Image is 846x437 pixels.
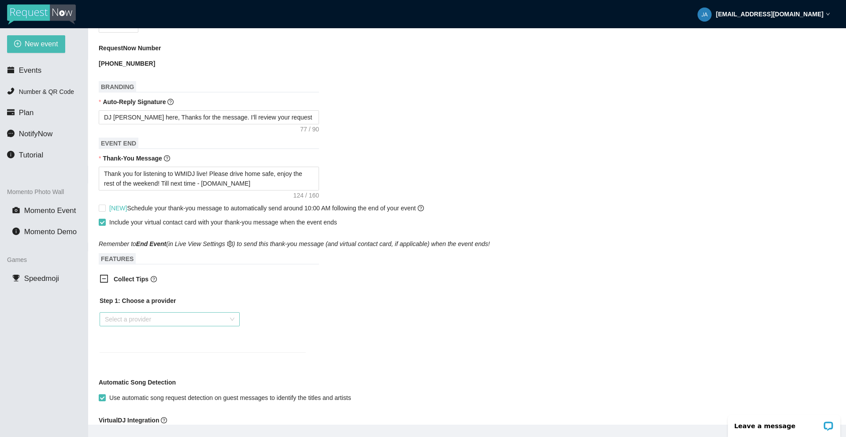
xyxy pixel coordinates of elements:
b: [PHONE_NUMBER] [99,60,155,67]
span: BRANDING [99,81,136,93]
span: question-circle [161,417,167,423]
span: setting [227,241,233,247]
span: Events [19,66,41,75]
div: Collect Tipsquestion-circle [93,269,313,291]
b: VirtualDJ Integration [99,417,159,424]
span: credit-card [7,108,15,116]
span: Plan [19,108,34,117]
b: Collect Tips [114,276,148,283]
span: Momento Demo [24,228,77,236]
img: d7e376718e11ae3e6d337752021b566d [698,7,712,22]
span: camera [12,206,20,214]
span: question-circle [164,155,170,161]
span: FEATURES [99,253,136,265]
span: Speedmoji [24,274,59,283]
b: Step 1: Choose a provider [100,297,176,304]
b: Auto-Reply Signature [103,98,166,105]
textarea: DJ [PERSON_NAME] here, Thanks for the message. I'll review your request shortly. [99,110,319,124]
span: Include your virtual contact card with your thank-you message when the event ends [109,219,337,226]
strong: [EMAIL_ADDRESS][DOMAIN_NAME] [716,11,824,18]
iframe: LiveChat chat widget [722,409,846,437]
button: plus-circleNew event [7,35,65,53]
span: info-circle [7,151,15,158]
span: Tutorial [19,151,43,159]
textarea: Thank you for listening to WMIDJ live! Please drive home safe, enjoy the rest of the weekend! Til... [99,167,319,190]
b: Thank-You Message [103,155,162,162]
b: RequestNow Number [99,43,161,53]
b: End Event [136,240,166,247]
span: phone [7,87,15,95]
span: minus-square [100,274,108,283]
span: plus-circle [14,40,21,49]
span: trophy [12,274,20,282]
span: question-circle [167,99,174,105]
span: [NEW] [109,205,127,212]
span: New event [25,38,58,49]
span: NotifyNow [19,130,52,138]
img: RequestNow [7,4,76,25]
b: Automatic Song Detection [99,377,176,387]
span: question-circle [151,276,157,282]
span: Number & QR Code [19,88,74,95]
span: message [7,130,15,137]
span: Schedule your thank-you message to automatically send around 10:00 AM following the end of your e... [109,205,424,212]
i: Remember to (in Live View Settings ) to send this thank-you message (and virtual contact card, if... [99,240,490,247]
span: question-circle [418,205,424,211]
span: info-circle [12,228,20,235]
span: down [826,12,830,16]
span: EVENT END [99,138,138,149]
span: Use automatic song request detection on guest messages to identify the titles and artists [106,393,355,403]
span: calendar [7,66,15,74]
span: Momento Event [24,206,76,215]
